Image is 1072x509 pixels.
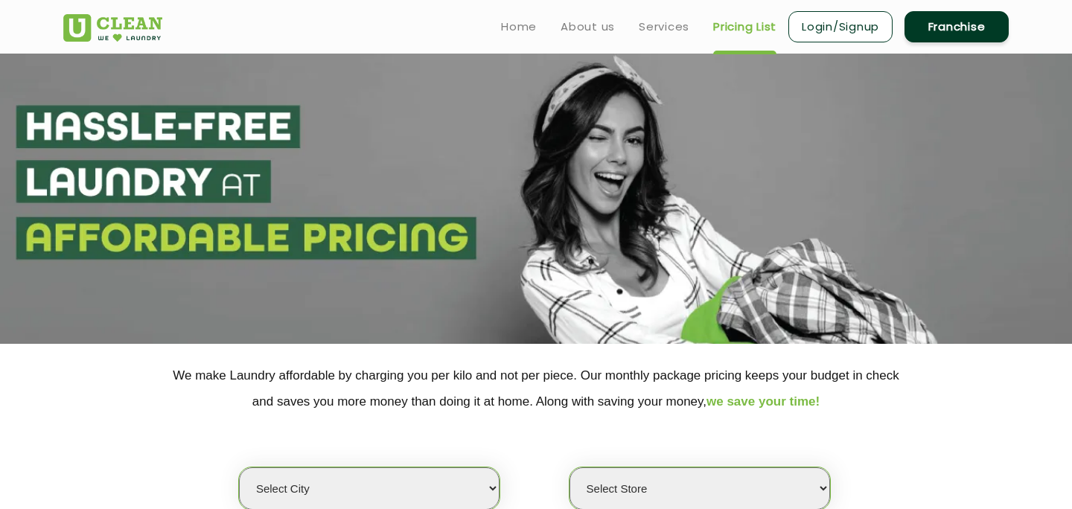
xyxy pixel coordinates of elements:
a: Home [501,18,537,36]
a: Franchise [904,11,1009,42]
a: About us [561,18,615,36]
a: Services [639,18,689,36]
img: UClean Laundry and Dry Cleaning [63,14,162,42]
p: We make Laundry affordable by charging you per kilo and not per piece. Our monthly package pricin... [63,362,1009,414]
a: Pricing List [713,18,776,36]
a: Login/Signup [788,11,893,42]
span: we save your time! [706,394,820,409]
